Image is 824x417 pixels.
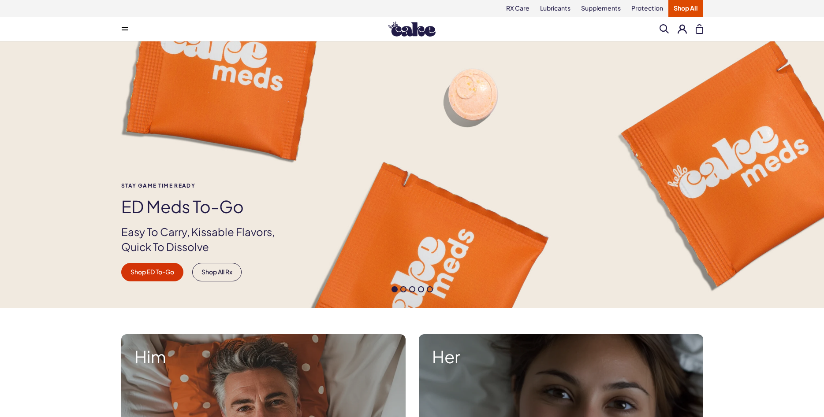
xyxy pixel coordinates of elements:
a: Shop All Rx [192,263,242,281]
img: Hello Cake [388,22,436,37]
h1: ED Meds to-go [121,197,290,216]
p: Easy To Carry, Kissable Flavors, Quick To Dissolve [121,225,290,254]
strong: Him [134,347,392,366]
strong: Her [432,347,690,366]
span: Stay Game time ready [121,183,290,188]
a: Shop ED To-Go [121,263,183,281]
